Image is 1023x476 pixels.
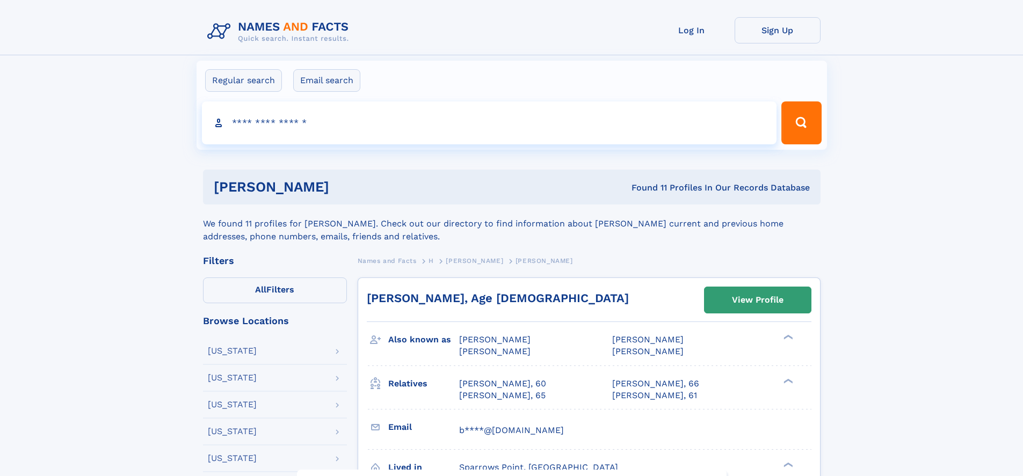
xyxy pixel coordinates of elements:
[612,334,684,345] span: [PERSON_NAME]
[203,17,358,46] img: Logo Names and Facts
[480,182,810,194] div: Found 11 Profiles In Our Records Database
[781,461,794,468] div: ❯
[205,69,282,92] label: Regular search
[446,257,503,265] span: [PERSON_NAME]
[255,284,266,295] span: All
[612,378,699,390] a: [PERSON_NAME], 66
[705,287,811,313] a: View Profile
[459,378,546,390] a: [PERSON_NAME], 60
[429,254,434,267] a: H
[735,17,821,43] a: Sign Up
[202,101,777,144] input: search input
[446,254,503,267] a: [PERSON_NAME]
[459,346,531,356] span: [PERSON_NAME]
[358,254,417,267] a: Names and Facts
[208,427,257,436] div: [US_STATE]
[203,316,347,326] div: Browse Locations
[612,346,684,356] span: [PERSON_NAME]
[459,390,546,401] a: [PERSON_NAME], 65
[429,257,434,265] span: H
[203,256,347,266] div: Filters
[388,418,459,436] h3: Email
[208,400,257,409] div: [US_STATE]
[516,257,573,265] span: [PERSON_NAME]
[388,375,459,393] h3: Relatives
[781,334,794,341] div: ❯
[459,462,618,472] span: Sparrows Point, [GEOGRAPHIC_DATA]
[208,374,257,382] div: [US_STATE]
[612,390,697,401] a: [PERSON_NAME], 61
[203,277,347,303] label: Filters
[214,180,481,194] h1: [PERSON_NAME]
[732,288,783,312] div: View Profile
[781,101,821,144] button: Search Button
[388,331,459,349] h3: Also known as
[367,291,629,305] a: [PERSON_NAME], Age [DEMOGRAPHIC_DATA]
[208,454,257,463] div: [US_STATE]
[649,17,735,43] a: Log In
[208,347,257,355] div: [US_STATE]
[293,69,360,92] label: Email search
[203,204,821,243] div: We found 11 profiles for [PERSON_NAME]. Check out our directory to find information about [PERSON...
[459,334,531,345] span: [PERSON_NAME]
[781,377,794,384] div: ❯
